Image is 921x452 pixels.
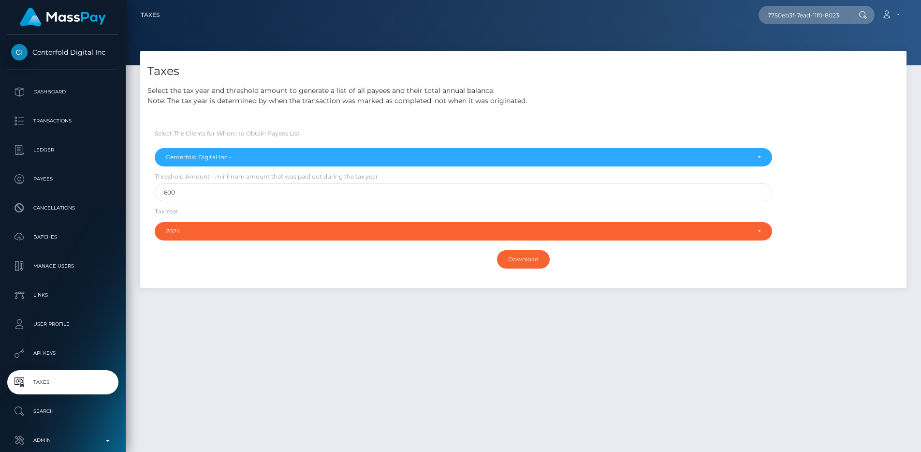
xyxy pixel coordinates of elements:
[155,222,772,241] button: 2024
[11,375,115,390] p: Taxes
[166,227,750,235] div: 2024
[20,8,106,27] img: MassPay Logo
[7,399,118,423] a: Search
[11,172,115,186] p: Payees
[11,259,115,273] p: Manage Users
[147,63,899,80] h4: Taxes
[497,250,550,269] input: Download
[7,109,118,133] a: Transactions
[11,143,115,157] p: Ledger
[147,86,899,106] p: Select the tax year and threshold amount to generate a list of all payees and their total annual ...
[7,196,118,220] a: Cancellations
[11,433,115,448] p: Admin
[11,201,115,215] p: Cancellations
[7,80,118,104] a: Dashboard
[7,48,118,57] span: Centerfold Digital Inc
[7,167,118,191] a: Payees
[155,172,378,181] label: Threshold Amount - minimum amount that was paid out during the tax year
[7,341,118,365] a: API Keys
[11,230,115,244] p: Batches
[11,317,115,331] p: User Profile
[7,254,118,278] a: Manage Users
[141,5,160,25] a: Taxes
[11,346,115,361] p: API Keys
[759,6,849,24] input: Search...
[11,404,115,419] p: Search
[155,129,300,138] label: Select The Clients for Whom to Obtain Payees List
[7,138,118,162] a: Ledger
[7,225,118,249] a: Batches
[7,370,118,394] a: Taxes
[7,283,118,307] a: Links
[155,148,772,166] button: Centerfold Digital Inc -
[166,153,750,161] div: Centerfold Digital Inc -
[155,207,178,216] label: Tax Year
[7,312,118,336] a: User Profile
[11,288,115,302] p: Links
[11,85,115,99] p: Dashboard
[11,114,115,128] p: Transactions
[11,44,28,60] img: Centerfold Digital Inc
